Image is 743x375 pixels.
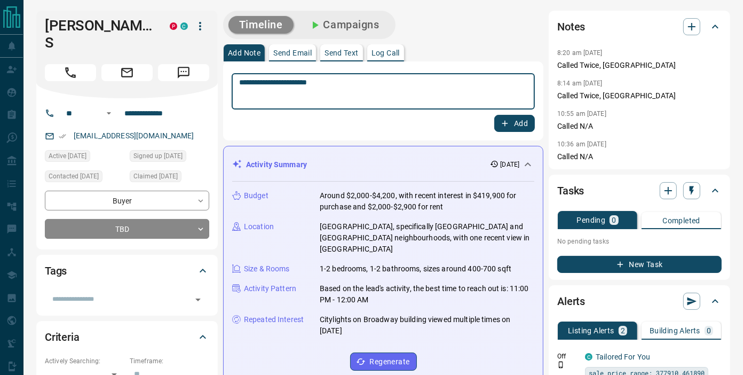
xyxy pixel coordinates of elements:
div: Notes [557,14,722,40]
button: Add [494,115,535,132]
p: 1-2 bedrooms, 1-2 bathrooms, sizes around 400-700 sqft [320,263,511,275]
span: Contacted [DATE] [49,171,99,182]
span: Active [DATE] [49,151,86,161]
p: Citylights on Broadway building viewed multiple times on [DATE] [320,314,534,337]
div: Tags [45,258,209,284]
span: Message [158,64,209,81]
div: TBD [45,219,209,239]
p: Timeframe: [130,356,209,366]
div: Alerts [557,288,722,314]
a: [EMAIL_ADDRESS][DOMAIN_NAME] [74,131,194,140]
a: Tailored For You [596,353,650,361]
p: No pending tasks [557,233,722,249]
p: Based on the lead's activity, the best time to reach out is: 11:00 PM - 12:00 AM [320,283,534,306]
div: Wed Sep 10 2025 [130,170,209,185]
p: 0 [612,216,616,224]
div: Buyer [45,191,209,210]
p: Around $2,000-$4,200, with recent interest in $419,900 for purchase and $2,000-$2,900 for rent [320,190,534,213]
h2: Criteria [45,329,80,346]
h1: [PERSON_NAME] S [45,17,154,51]
button: Campaigns [298,16,390,34]
p: [GEOGRAPHIC_DATA], specifically [GEOGRAPHIC_DATA] and [GEOGRAPHIC_DATA] neighbourhoods, with one ... [320,221,534,255]
p: 8:20 am [DATE] [557,49,603,57]
p: 0 [707,327,711,334]
p: Add Note [228,49,260,57]
p: Repeated Interest [244,314,304,325]
div: Tue Nov 16 2021 [130,150,209,165]
span: Call [45,64,96,81]
span: Email [101,64,153,81]
p: Completed [662,217,700,224]
p: Actively Searching: [45,356,124,366]
div: condos.ca [180,22,188,30]
span: Claimed [DATE] [133,171,178,182]
div: Wed Sep 10 2025 [45,170,124,185]
p: Called Twice, [GEOGRAPHIC_DATA] [557,90,722,101]
div: condos.ca [585,353,592,361]
p: Called N/A [557,151,722,162]
button: Open [191,292,205,307]
p: 10:55 am [DATE] [557,110,606,118]
p: Budget [244,190,268,201]
h2: Tags [45,262,67,279]
p: Activity Pattern [244,283,296,294]
button: Open [102,107,115,120]
div: property.ca [170,22,177,30]
p: 10:36 am [DATE] [557,140,606,148]
p: Pending [577,216,606,224]
svg: Email Verified [59,132,66,140]
svg: Push Notification Only [557,361,565,369]
p: Listing Alerts [568,327,614,334]
div: Tasks [557,178,722,204]
p: 8:14 am [DATE] [557,80,603,87]
p: Send Email [273,49,312,57]
button: New Task [557,256,722,273]
button: Regenerate [350,353,417,371]
h2: Notes [557,18,585,35]
p: Building Alerts [650,327,700,334]
p: [DATE] [501,160,520,169]
div: Tue Sep 09 2025 [45,150,124,165]
p: 2 [621,327,625,334]
span: Signed up [DATE] [133,151,183,161]
p: Called Twice, [GEOGRAPHIC_DATA] [557,60,722,71]
p: Log Call [371,49,400,57]
p: Activity Summary [246,159,307,170]
p: Off [557,351,579,361]
p: Called N/A [557,121,722,132]
h2: Alerts [557,293,585,310]
p: Send Text [325,49,359,57]
button: Timeline [228,16,294,34]
div: Activity Summary[DATE] [232,155,534,175]
h2: Tasks [557,182,584,199]
p: Size & Rooms [244,263,290,275]
div: Criteria [45,324,209,350]
p: Location [244,221,274,232]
